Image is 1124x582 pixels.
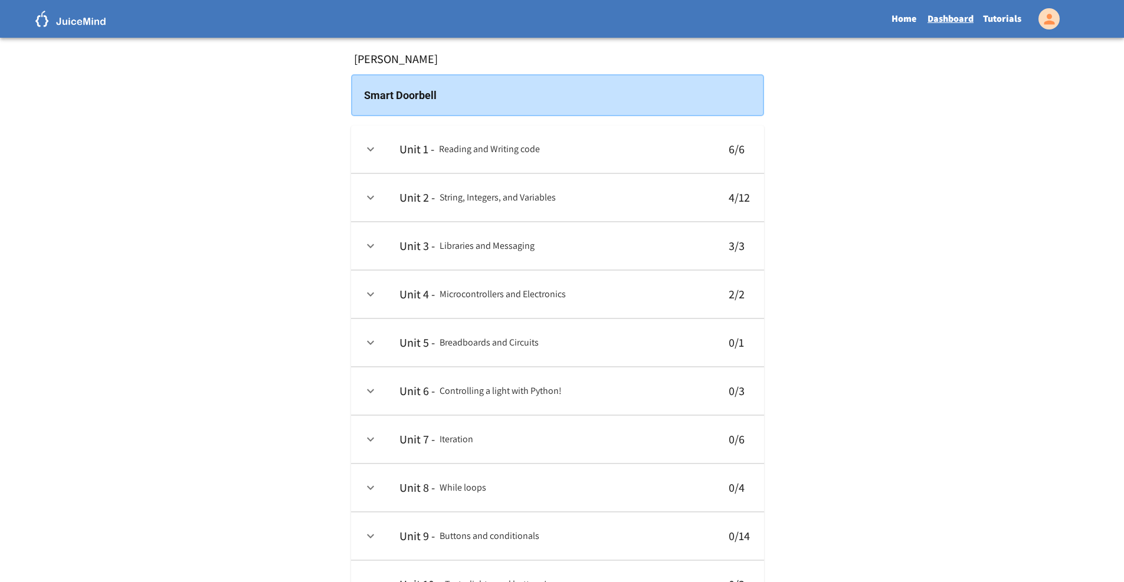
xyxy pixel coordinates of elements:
button: expand row [361,429,381,449]
h6: Unit 1 - [399,140,434,159]
h6: Unit 4 - [399,285,435,304]
h6: Unit 8 - [399,478,435,497]
h6: Reading and Writing code [439,141,540,157]
h6: Unit 5 - [399,333,435,352]
a: Tutorials [978,5,1026,32]
button: expand row [361,381,381,401]
button: expand row [361,284,381,304]
h6: Libraries and Messaging [440,238,535,254]
h6: 6 / 6 [729,140,750,159]
a: Dashboard [923,5,978,32]
h6: While loops [440,479,486,496]
h6: 0 / 6 [729,430,750,449]
a: Home [885,5,923,32]
button: expand row [361,188,381,208]
h6: 0 / 1 [729,333,750,352]
h6: Controlling a light with Python! [440,383,562,399]
h6: Unit 6 - [399,382,435,400]
h6: Buttons and conditionals [440,528,539,544]
h6: 0 / 14 [729,527,750,545]
h6: 4 / 12 [729,188,750,207]
h6: Unit 7 - [399,430,435,449]
div: Smart Doorbell [351,74,764,116]
button: expand row [361,478,381,498]
h6: Unit 9 - [399,527,435,545]
button: expand row [361,236,381,256]
h6: Breadboards and Circuits [440,334,539,351]
h6: Microcontrollers and Electronics [440,286,566,302]
div: My Account [1026,5,1063,32]
h6: Unit 3 - [399,236,435,255]
button: expand row [361,333,381,353]
button: expand row [361,139,381,159]
img: logo [35,11,106,27]
h6: String, Integers, and Variables [440,189,556,206]
h6: Unit 2 - [399,188,435,207]
h6: 0 / 3 [729,382,750,400]
h6: [PERSON_NAME] [354,51,438,67]
h6: 3 / 3 [729,236,750,255]
h6: 2 / 2 [729,285,750,304]
h6: Iteration [440,431,473,448]
h6: 0 / 4 [729,478,750,497]
button: expand row [361,526,381,546]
